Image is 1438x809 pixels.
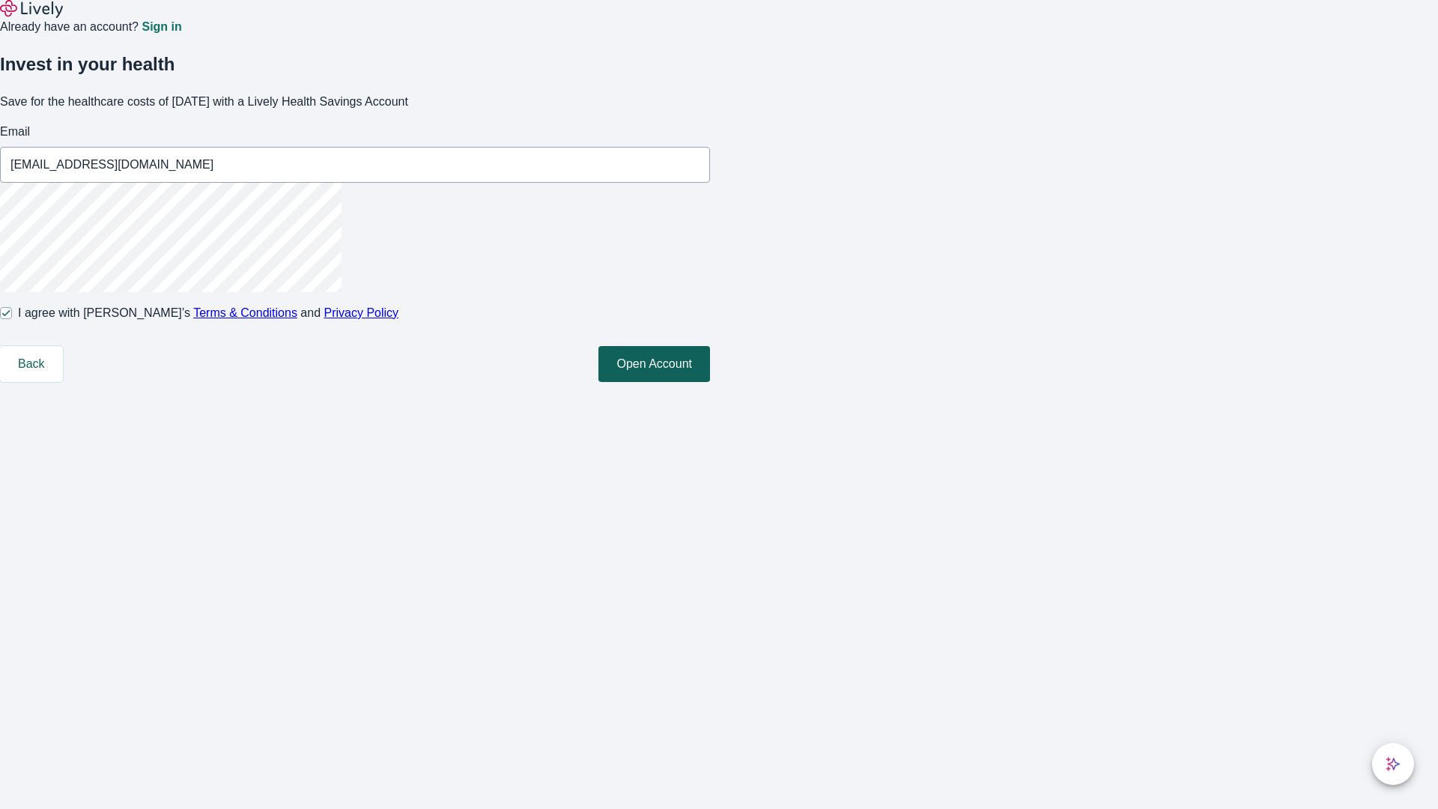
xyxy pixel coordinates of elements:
svg: Lively AI Assistant [1386,757,1401,772]
button: Open Account [598,346,710,382]
button: chat [1372,743,1414,785]
a: Sign in [142,21,181,33]
a: Privacy Policy [324,306,399,319]
span: I agree with [PERSON_NAME]’s and [18,304,398,322]
a: Terms & Conditions [193,306,297,319]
